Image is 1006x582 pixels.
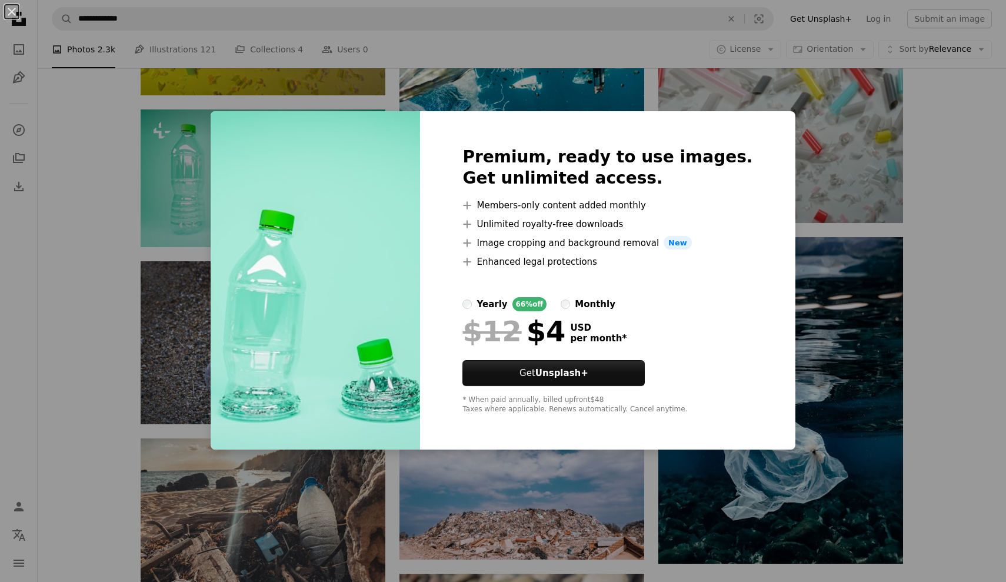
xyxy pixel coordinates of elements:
div: $4 [462,316,565,347]
li: Image cropping and background removal [462,236,752,250]
div: 66% off [512,297,547,311]
button: GetUnsplash+ [462,360,645,386]
li: Enhanced legal protections [462,255,752,269]
li: Unlimited royalty-free downloads [462,217,752,231]
div: monthly [575,297,615,311]
span: New [664,236,692,250]
div: * When paid annually, billed upfront $48 Taxes where applicable. Renews automatically. Cancel any... [462,395,752,414]
span: per month * [570,333,627,344]
span: $12 [462,316,521,347]
div: yearly [477,297,507,311]
img: premium_photo-1737362946506-e3d9153e751c [211,111,420,450]
h2: Premium, ready to use images. Get unlimited access. [462,147,752,189]
input: monthly [561,300,570,309]
input: yearly66%off [462,300,472,309]
li: Members-only content added monthly [462,198,752,212]
strong: Unsplash+ [535,368,588,378]
span: USD [570,322,627,333]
